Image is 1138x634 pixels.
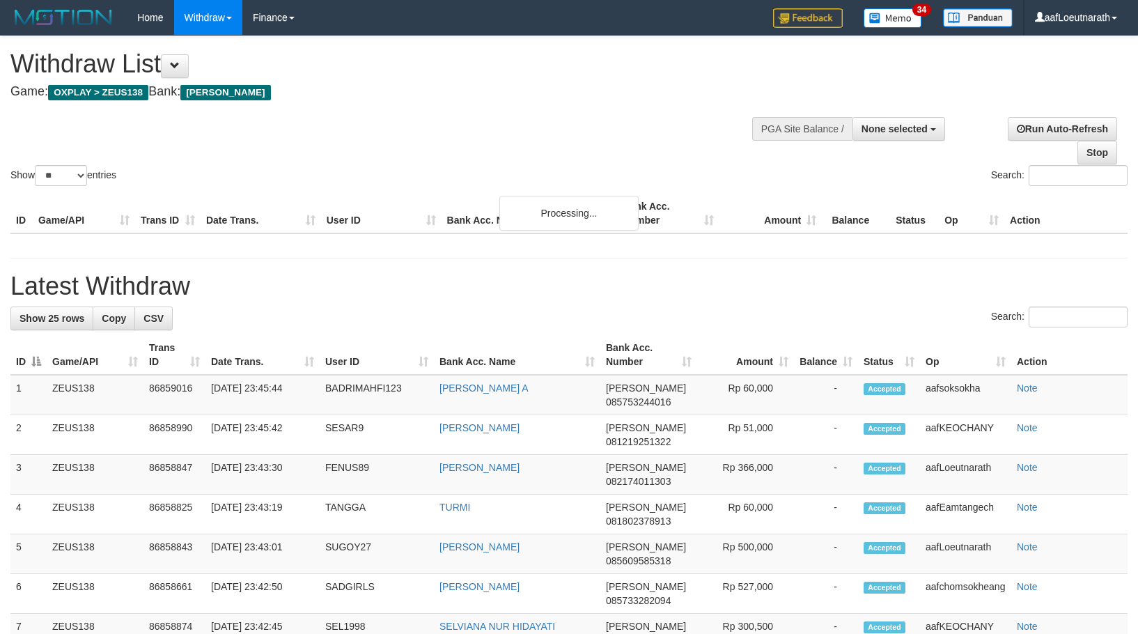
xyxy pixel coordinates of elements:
[499,196,639,231] div: Processing...
[697,415,794,455] td: Rp 51,000
[864,502,905,514] span: Accepted
[10,415,47,455] td: 2
[143,335,205,375] th: Trans ID: activate to sort column ascending
[890,194,939,233] th: Status
[35,165,87,186] select: Showentries
[606,382,686,394] span: [PERSON_NAME]
[180,85,270,100] span: [PERSON_NAME]
[920,335,1011,375] th: Op: activate to sort column ascending
[606,422,686,433] span: [PERSON_NAME]
[920,574,1011,614] td: aafchomsokheang
[773,8,843,28] img: Feedback.jpg
[320,534,434,574] td: SUGOY27
[10,534,47,574] td: 5
[862,123,928,134] span: None selected
[33,194,135,233] th: Game/API
[606,462,686,473] span: [PERSON_NAME]
[205,335,320,375] th: Date Trans.: activate to sort column ascending
[320,375,434,415] td: BADRIMAHFI123
[10,85,745,99] h4: Game: Bank:
[606,595,671,606] span: Copy 085733282094 to clipboard
[205,495,320,534] td: [DATE] 23:43:19
[47,534,143,574] td: ZEUS138
[442,194,618,233] th: Bank Acc. Name
[1077,141,1117,164] a: Stop
[102,313,126,324] span: Copy
[858,335,920,375] th: Status: activate to sort column ascending
[93,307,135,330] a: Copy
[1017,422,1038,433] a: Note
[794,495,858,534] td: -
[10,165,116,186] label: Show entries
[864,463,905,474] span: Accepted
[47,495,143,534] td: ZEUS138
[143,455,205,495] td: 86858847
[321,194,442,233] th: User ID
[697,495,794,534] td: Rp 60,000
[320,574,434,614] td: SADGIRLS
[143,495,205,534] td: 86858825
[617,194,719,233] th: Bank Acc. Number
[320,495,434,534] td: TANGGA
[606,476,671,487] span: Copy 082174011303 to clipboard
[143,313,164,324] span: CSV
[439,581,520,592] a: [PERSON_NAME]
[439,422,520,433] a: [PERSON_NAME]
[439,621,555,632] a: SELVIANA NUR HIDAYATI
[864,621,905,633] span: Accepted
[10,194,33,233] th: ID
[752,117,852,141] div: PGA Site Balance /
[697,375,794,415] td: Rp 60,000
[47,335,143,375] th: Game/API: activate to sort column ascending
[1008,117,1117,141] a: Run Auto-Refresh
[920,534,1011,574] td: aafLoeutnarath
[864,423,905,435] span: Accepted
[320,415,434,455] td: SESAR9
[864,582,905,594] span: Accepted
[939,194,1004,233] th: Op
[47,455,143,495] td: ZEUS138
[1017,382,1038,394] a: Note
[47,375,143,415] td: ZEUS138
[10,574,47,614] td: 6
[719,194,822,233] th: Amount
[600,335,697,375] th: Bank Acc. Number: activate to sort column ascending
[920,495,1011,534] td: aafEamtangech
[320,335,434,375] th: User ID: activate to sort column ascending
[439,382,529,394] a: [PERSON_NAME] A
[794,534,858,574] td: -
[606,555,671,566] span: Copy 085609585318 to clipboard
[1029,165,1128,186] input: Search:
[47,574,143,614] td: ZEUS138
[920,415,1011,455] td: aafKEOCHANY
[864,542,905,554] span: Accepted
[1029,307,1128,327] input: Search:
[852,117,945,141] button: None selected
[606,581,686,592] span: [PERSON_NAME]
[205,534,320,574] td: [DATE] 23:43:01
[439,462,520,473] a: [PERSON_NAME]
[320,455,434,495] td: FENUS89
[943,8,1013,27] img: panduan.png
[697,574,794,614] td: Rp 527,000
[143,574,205,614] td: 86858661
[794,375,858,415] td: -
[697,534,794,574] td: Rp 500,000
[794,455,858,495] td: -
[10,455,47,495] td: 3
[920,455,1011,495] td: aafLoeutnarath
[201,194,321,233] th: Date Trans.
[1017,502,1038,513] a: Note
[439,502,470,513] a: TURMI
[439,541,520,552] a: [PERSON_NAME]
[205,455,320,495] td: [DATE] 23:43:30
[606,516,671,527] span: Copy 081802378913 to clipboard
[10,307,93,330] a: Show 25 rows
[10,495,47,534] td: 4
[10,335,47,375] th: ID: activate to sort column descending
[606,621,686,632] span: [PERSON_NAME]
[794,415,858,455] td: -
[143,375,205,415] td: 86859016
[697,335,794,375] th: Amount: activate to sort column ascending
[912,3,931,16] span: 34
